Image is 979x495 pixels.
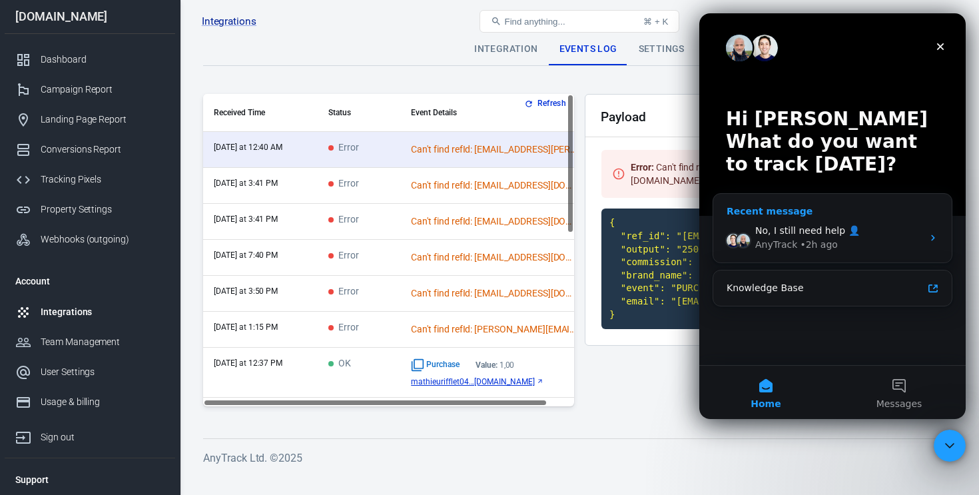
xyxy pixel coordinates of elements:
[480,10,679,33] button: Find anything...⌘ + K
[628,33,695,65] div: Settings
[5,225,175,254] a: Webhooks (outgoing)
[214,179,278,188] time: 2025-09-13T15:41:52+04:00
[631,162,654,173] strong: Error :
[625,155,928,193] div: Can't find refId: [EMAIL_ADDRESS][PERSON_NAME][DOMAIN_NAME]
[202,15,256,29] a: Integrations
[5,297,175,327] a: Integrations
[214,143,282,152] time: 2025-09-14T00:40:45+04:00
[41,305,164,319] div: Integrations
[411,358,460,372] span: Standard event name
[464,33,548,65] div: Integration
[41,83,164,97] div: Campaign Report
[400,94,603,132] th: Event Details
[411,322,577,336] div: Can't find refId: [PERSON_NAME][EMAIL_ADDRESS][DOMAIN_NAME]
[549,33,628,65] div: Events Log
[214,358,282,368] time: 2025-09-12T12:37:44+04:00
[5,45,175,75] a: Dashboard
[41,395,164,409] div: Usage & billing
[5,417,175,452] a: Sign out
[476,360,497,370] strong: Value:
[328,143,359,154] span: Error
[411,377,535,386] span: mathieurifflet04@gmail.com
[643,17,668,27] div: ⌘ + K
[601,110,646,124] h2: Payload
[5,105,175,135] a: Landing Page Report
[5,75,175,105] a: Campaign Report
[411,143,577,157] div: Can't find refId: [EMAIL_ADDRESS][PERSON_NAME][DOMAIN_NAME]
[504,17,565,27] span: Find anything...
[203,450,956,466] h6: AnyTrack Ltd. © 2025
[41,113,164,127] div: Landing Page Report
[318,94,400,132] th: Status
[214,286,278,296] time: 2025-09-12T15:50:55+04:00
[411,179,577,193] div: Can't find refId: [EMAIL_ADDRESS][DOMAIN_NAME]
[936,5,968,37] a: Sign out
[411,215,577,229] div: Can't find refId: [EMAIL_ADDRESS][DOMAIN_NAME]
[5,387,175,417] a: Usage & billing
[214,250,278,260] time: 2025-09-12T19:40:23+04:00
[214,322,278,332] time: 2025-09-12T13:15:45+04:00
[328,179,359,190] span: Error
[41,365,164,379] div: User Settings
[328,215,359,226] span: Error
[41,233,164,247] div: Webhooks (outgoing)
[5,11,175,23] div: [DOMAIN_NAME]
[5,357,175,387] a: User Settings
[214,215,278,224] time: 2025-09-13T15:41:19+04:00
[41,203,164,217] div: Property Settings
[41,173,164,187] div: Tracking Pixels
[601,209,939,329] code: { "ref_id": "[EMAIL_ADDRESS][PERSON_NAME][DOMAIN_NAME]", "output": "2500", "commission": "2500", ...
[41,430,164,444] div: Sign out
[328,358,351,370] span: OK
[5,195,175,225] a: Property Settings
[411,377,592,386] a: mathieurifflet04...[DOMAIN_NAME]
[41,143,164,157] div: Conversions Report
[699,13,966,419] iframe: Intercom live chat
[41,335,164,349] div: Team Management
[521,97,571,111] button: Refresh
[5,327,175,357] a: Team Management
[411,286,577,300] div: Can't find refId: [EMAIL_ADDRESS][DOMAIN_NAME]
[476,360,515,370] div: 1,00
[328,250,359,262] span: Error
[328,322,359,334] span: Error
[328,286,359,298] span: Error
[203,94,318,132] th: Received Time
[5,165,175,195] a: Tracking Pixels
[934,430,966,462] iframe: Intercom live chat
[411,250,577,264] div: Can't find refId: [EMAIL_ADDRESS][DOMAIN_NAME]
[203,94,574,406] div: scrollable content
[5,135,175,165] a: Conversions Report
[5,265,175,297] li: Account
[41,53,164,67] div: Dashboard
